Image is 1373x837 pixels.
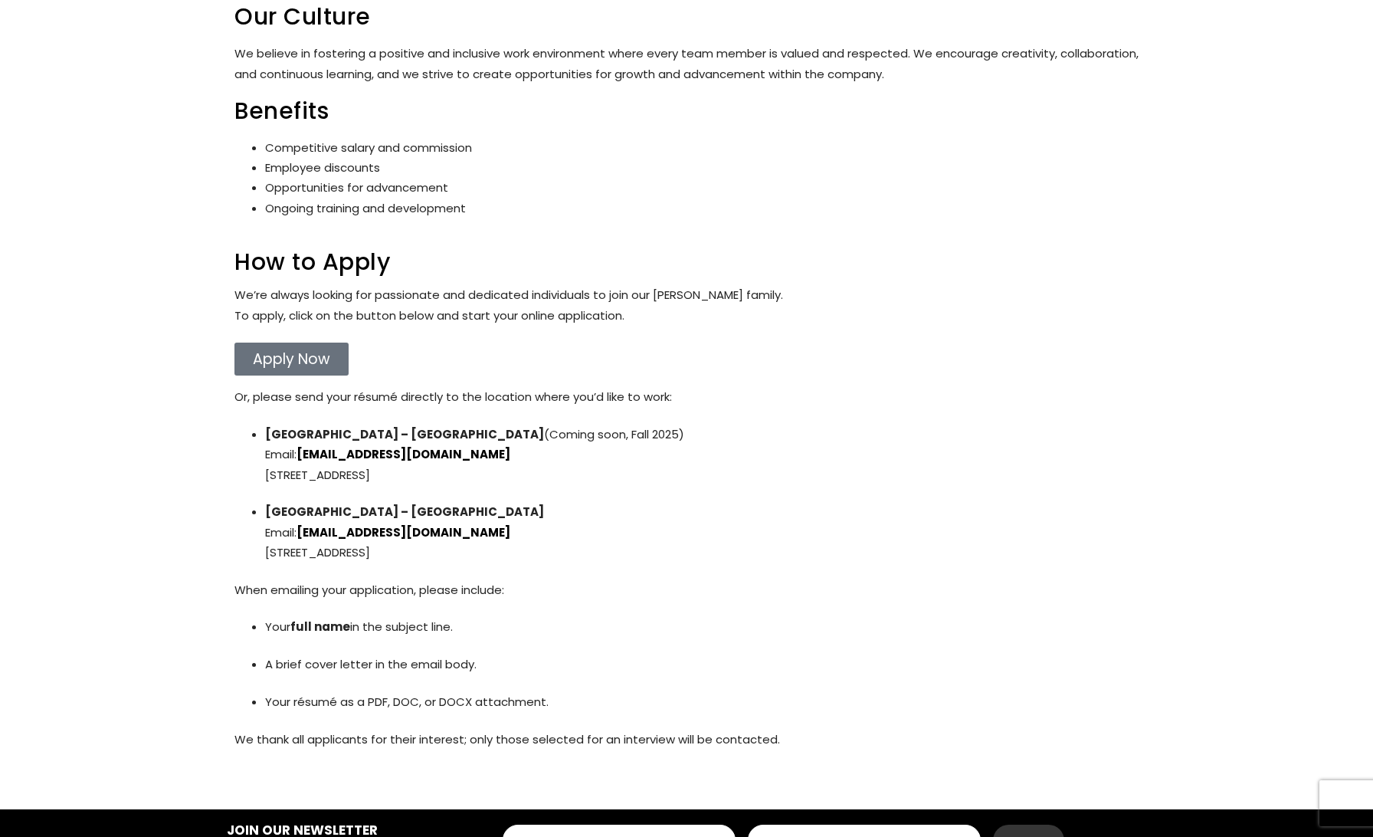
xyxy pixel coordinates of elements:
[265,504,544,520] span: [GEOGRAPHIC_DATA] – [GEOGRAPHIC_DATA]
[265,655,1139,675] p: A brief cover letter in the email body.
[253,352,330,366] span: Apply Now
[265,502,1139,563] p: Email: [STREET_ADDRESS]
[265,199,1139,218] li: Ongoing training and development
[234,730,1139,750] p: We thank all applicants for their interest; only those selected for an interview will be contacted.
[234,251,1139,274] h2: How to Apply
[297,446,510,462] a: [EMAIL_ADDRESS][DOMAIN_NAME]
[234,44,1139,84] div: We believe in fostering a positive and inclusive work environment where every team member is valu...
[297,524,510,540] a: [EMAIL_ADDRESS][DOMAIN_NAME]
[234,343,349,376] a: Apply Now
[234,387,1139,407] p: Or, please send your résumé directly to the location where you’d like to work:
[234,285,1139,326] p: We’re always looking for passionate and dedicated individuals to join our [PERSON_NAME] family. T...
[265,158,1139,178] li: Employee discounts
[234,580,1139,600] p: When emailing your application, please include:
[265,138,1139,158] li: Competitive salary and commission
[265,178,1139,198] li: Opportunities for advancement
[265,692,1139,712] p: Your résumé as a PDF, DOC, or DOCX attachment.
[234,100,1139,123] h2: Benefits
[265,617,1139,637] p: Your in the subject line.
[265,425,1139,485] p: (Coming soon, Fall 2025) Email: [STREET_ADDRESS]
[290,619,350,635] span: full name
[234,5,1139,28] h2: Our Culture
[265,426,544,442] span: [GEOGRAPHIC_DATA] – [GEOGRAPHIC_DATA]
